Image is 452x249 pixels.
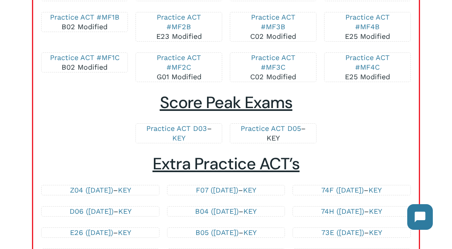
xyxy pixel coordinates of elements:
[50,207,151,216] p: –
[146,124,207,133] a: Practice ACT D03
[369,207,382,215] a: KEY
[321,207,364,215] a: 74H ([DATE])
[251,13,295,31] a: Practice ACT #MF3B
[50,53,119,62] a: Practice ACT #MF1C
[118,207,131,215] a: KEY
[50,53,119,72] p: B02 Modified
[238,53,308,82] p: C02 Modified
[175,228,277,237] p: –
[70,228,113,237] a: E26 ([DATE])
[50,12,119,32] p: B02 Modified
[195,207,239,215] a: B04 ([DATE])
[345,53,390,71] a: Practice ACT #MF4C
[157,53,201,71] a: Practice ACT #MF2C
[172,134,185,142] a: KEY
[238,124,308,143] p: –
[243,207,257,215] a: KEY
[144,12,214,41] p: E23 Modified
[369,228,382,237] a: KEY
[70,207,113,215] a: D06 ([DATE])
[241,124,301,133] a: Practice ACT D05
[301,185,402,195] p: –
[333,53,402,82] p: E25 Modified
[50,228,151,237] p: –
[238,12,308,41] p: C02 Modified
[160,92,293,113] span: Score Peak Exams
[118,228,131,237] a: KEY
[333,12,402,41] p: E25 Modified
[243,186,256,194] a: KEY
[175,185,277,195] p: –
[301,207,402,216] p: –
[157,13,201,31] a: Practice ACT #MF2B
[368,186,382,194] a: KEY
[144,124,214,143] p: –
[144,53,214,82] p: G01 Modified
[50,185,151,195] p: –
[50,13,119,21] a: Practice ACT #MF1B
[345,13,390,31] a: Practice ACT #MF4B
[321,228,364,237] a: 73E ([DATE])
[267,134,280,142] a: KEY
[70,186,113,194] a: Z04 ([DATE])
[195,228,239,237] a: B05 ([DATE])
[118,186,131,194] a: KEY
[251,53,295,71] a: Practice ACT #MF3C
[153,153,300,175] span: Extra Practice ACT’s
[301,228,402,237] p: –
[175,207,277,216] p: –
[196,186,238,194] a: F07 ([DATE])
[321,186,364,194] a: 74F ([DATE])
[243,228,257,237] a: KEY
[399,196,441,238] iframe: Chatbot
